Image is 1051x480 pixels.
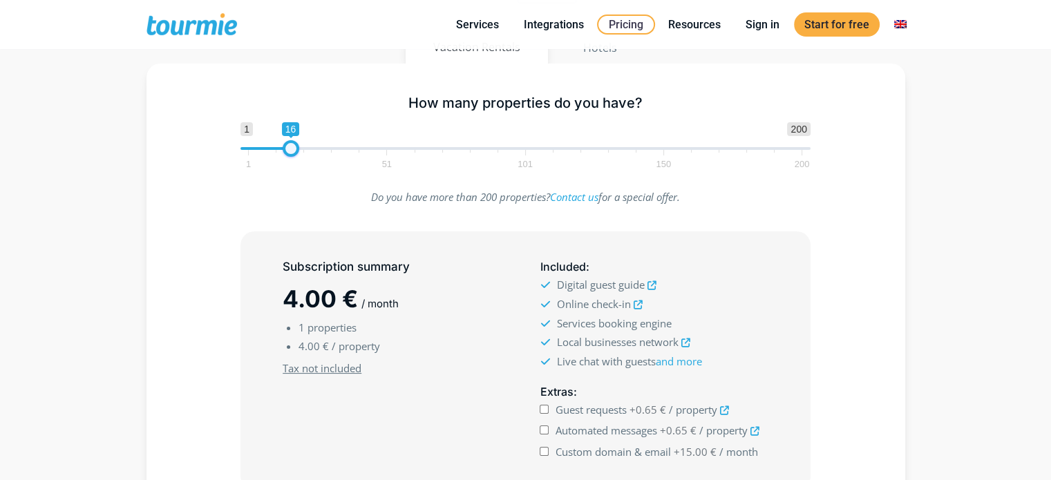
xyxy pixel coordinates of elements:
a: Sign in [735,16,790,33]
h5: : [540,258,768,276]
span: / property [699,423,748,437]
span: 4.00 € [283,285,358,313]
a: Switch to [884,16,917,33]
span: +0.65 € [660,423,697,437]
span: / property [669,403,717,416]
u: Tax not included [283,361,361,375]
span: Guest requests [556,403,627,416]
span: +15.00 € [674,445,717,459]
span: Automated messages [556,423,657,437]
a: Integrations [513,16,594,33]
a: Contact us [550,190,598,204]
span: / month [361,297,399,310]
a: Services [446,16,509,33]
a: Pricing [597,15,655,35]
span: Local businesses network [556,335,678,349]
a: Resources [658,16,731,33]
span: 1 [240,122,253,136]
p: Do you have more than 200 properties? for a special offer. [240,188,811,207]
span: Online check-in [556,297,630,311]
a: and more [655,354,701,368]
span: Services booking engine [556,316,671,330]
span: Digital guest guide [556,278,644,291]
span: +0.65 € [629,403,666,416]
span: 1 [299,320,305,334]
h5: Subscription summary [283,258,511,276]
span: 4.00 € [299,339,329,353]
span: properties [307,320,357,334]
h5: : [540,383,768,401]
span: 101 [515,161,535,167]
span: 200 [787,122,810,136]
h5: How many properties do you have? [240,95,811,112]
span: Live chat with guests [556,354,701,368]
span: Custom domain & email [556,445,671,459]
span: / property [332,339,380,353]
span: / month [719,445,758,459]
span: 16 [282,122,300,136]
span: Included [540,260,585,273]
a: Start for free [794,12,880,37]
span: 150 [654,161,673,167]
span: 1 [244,161,253,167]
span: 51 [380,161,394,167]
span: Extras [540,385,573,399]
span: 200 [793,161,812,167]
